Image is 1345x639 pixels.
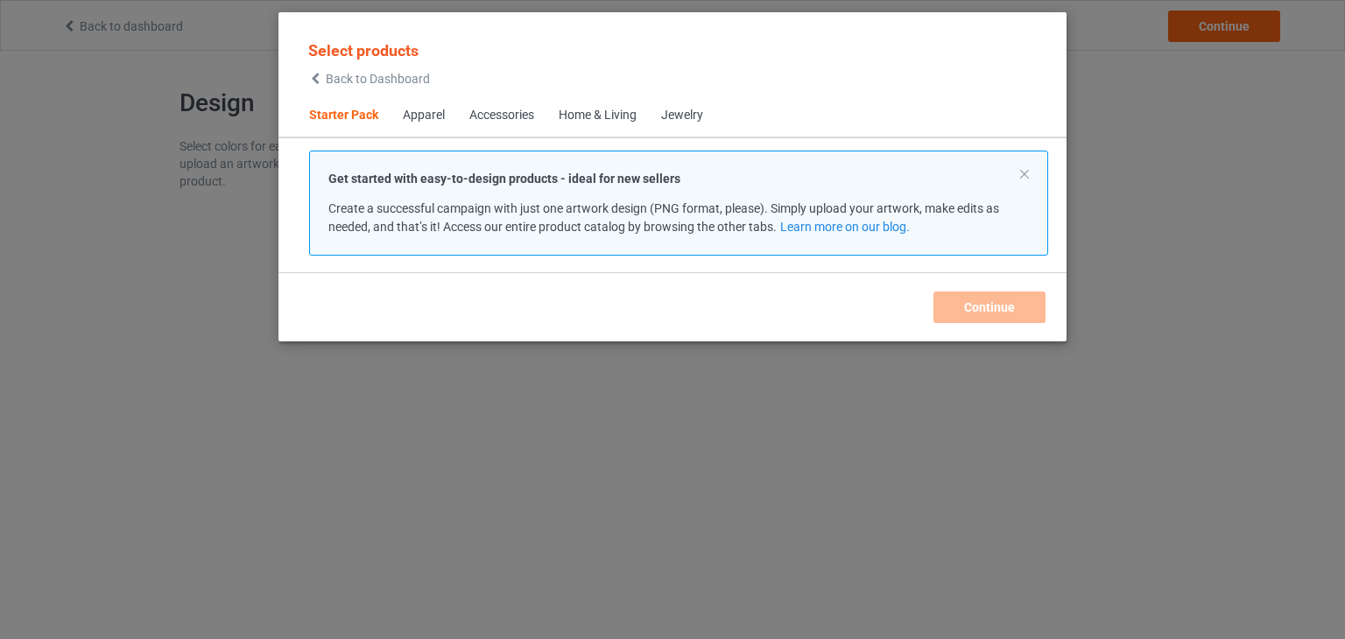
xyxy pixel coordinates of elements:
span: Select products [308,41,419,60]
span: Create a successful campaign with just one artwork design (PNG format, please). Simply upload you... [328,201,999,234]
strong: Get started with easy-to-design products - ideal for new sellers [328,172,680,186]
div: Jewelry [661,107,703,124]
a: Learn more on our blog. [780,220,910,234]
div: Accessories [469,107,534,124]
div: Apparel [403,107,445,124]
span: Back to Dashboard [326,72,430,86]
div: Home & Living [559,107,637,124]
span: Starter Pack [297,95,391,137]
